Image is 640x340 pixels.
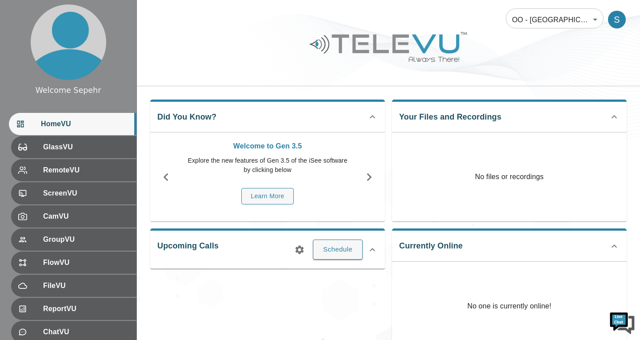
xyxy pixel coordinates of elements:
div: GlassVU [11,136,136,158]
span: ReportVU [43,304,129,314]
div: FlowVU [11,252,136,274]
div: RemoteVU [11,159,136,181]
p: Welcome to Gen 3.5 [186,141,349,152]
div: CamVU [11,205,136,228]
div: Welcome Sepehr [36,84,101,96]
img: Logo [308,28,468,65]
div: FileVU [11,275,136,297]
img: Chat Widget [609,309,636,336]
span: GroupVU [43,234,129,245]
span: GlassVU [43,142,129,152]
div: ScreenVU [11,182,136,204]
div: GroupVU [11,228,136,251]
span: CamVU [43,211,129,222]
button: Learn More [241,188,294,204]
img: profile.png [31,4,106,80]
span: HomeVU [41,119,129,129]
span: FileVU [43,280,129,291]
p: No files or recordings [392,132,627,221]
div: HomeVU [9,113,136,135]
div: ReportVU [11,298,136,320]
span: ChatVU [43,327,129,337]
div: S [608,11,626,28]
span: RemoteVU [43,165,129,176]
p: Explore the new features of Gen 3.5 of the iSee software by clicking below [186,156,349,175]
div: OO - [GEOGRAPHIC_DATA] - [PERSON_NAME] [MTRP] [506,7,604,32]
span: ScreenVU [43,188,129,199]
span: FlowVU [43,257,129,268]
button: Schedule [313,240,363,259]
